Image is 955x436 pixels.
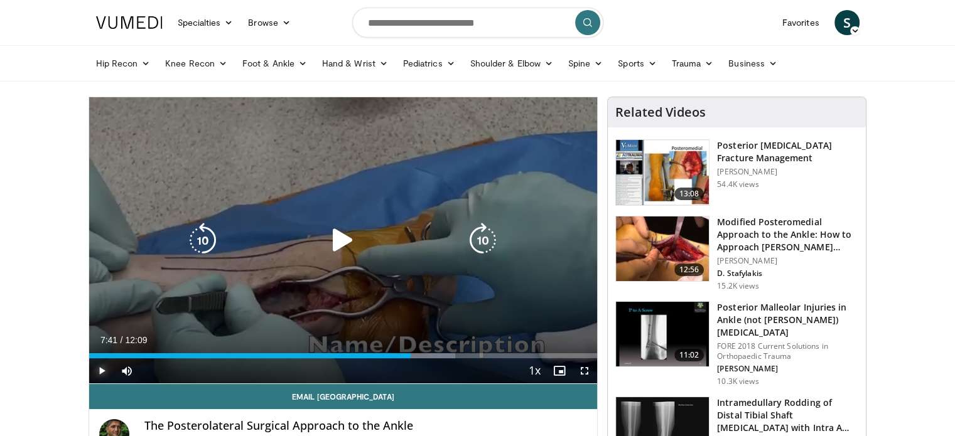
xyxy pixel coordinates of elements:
h4: The Posterolateral Surgical Approach to the Ankle [144,419,588,433]
p: FORE 2018 Current Solutions in Orthopaedic Trauma [717,341,858,361]
span: 12:56 [674,263,704,276]
a: Spine [561,51,610,76]
p: 15.2K views [717,281,758,291]
h4: Related Videos [615,105,706,120]
a: 11:02 Posterior Malleolar Injuries in Ankle (not [PERSON_NAME]) [MEDICAL_DATA] FORE 2018 Current ... [615,301,858,386]
h3: Posterior Malleolar Injuries in Ankle (not [PERSON_NAME]) [MEDICAL_DATA] [717,301,858,339]
p: [PERSON_NAME] [717,167,858,177]
img: c613a3bd-9827-4973-b08f-77b3ce0ba407.150x105_q85_crop-smart_upscale.jpg [616,302,709,367]
p: [PERSON_NAME] [717,364,858,374]
a: Hand & Wrist [315,51,396,76]
span: 12:09 [125,335,147,345]
a: Favorites [775,10,827,35]
img: VuMedi Logo [96,16,163,29]
button: Play [89,358,114,383]
div: Progress Bar [89,353,598,358]
span: 7:41 [100,335,117,345]
button: Mute [114,358,139,383]
p: 54.4K views [717,179,758,189]
span: 13:08 [674,188,704,200]
a: S [834,10,860,35]
a: Email [GEOGRAPHIC_DATA] [89,384,598,409]
video-js: Video Player [89,97,598,384]
a: Knee Recon [158,51,235,76]
input: Search topics, interventions [352,8,603,38]
a: Browse [240,10,298,35]
p: 10.3K views [717,376,758,386]
span: / [121,335,123,345]
a: 13:08 Posterior [MEDICAL_DATA] Fracture Management [PERSON_NAME] 54.4K views [615,139,858,206]
a: Pediatrics [396,51,463,76]
a: Trauma [664,51,721,76]
h3: Intramedullary Rodding of Distal Tibial Shaft [MEDICAL_DATA] with Intra A… [717,396,858,434]
a: Sports [610,51,664,76]
img: 50e07c4d-707f-48cd-824d-a6044cd0d074.150x105_q85_crop-smart_upscale.jpg [616,140,709,205]
p: D. Stafylakis [717,269,858,279]
button: Enable picture-in-picture mode [547,358,572,383]
h3: Modified Posteromedial Approach to the Ankle: How to Approach [PERSON_NAME]… [717,216,858,253]
h3: Posterior [MEDICAL_DATA] Fracture Management [717,139,858,164]
button: Playback Rate [522,358,547,383]
a: Hip Recon [89,51,158,76]
img: ae8508ed-6896-40ca-bae0-71b8ded2400a.150x105_q85_crop-smart_upscale.jpg [616,216,709,282]
a: Specialties [170,10,241,35]
button: Fullscreen [572,358,597,383]
a: 12:56 Modified Posteromedial Approach to the Ankle: How to Approach [PERSON_NAME]… [PERSON_NAME] ... [615,216,858,291]
p: [PERSON_NAME] [717,256,858,266]
span: 11:02 [674,349,704,361]
a: Foot & Ankle [235,51,315,76]
a: Shoulder & Elbow [463,51,561,76]
a: Business [721,51,785,76]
